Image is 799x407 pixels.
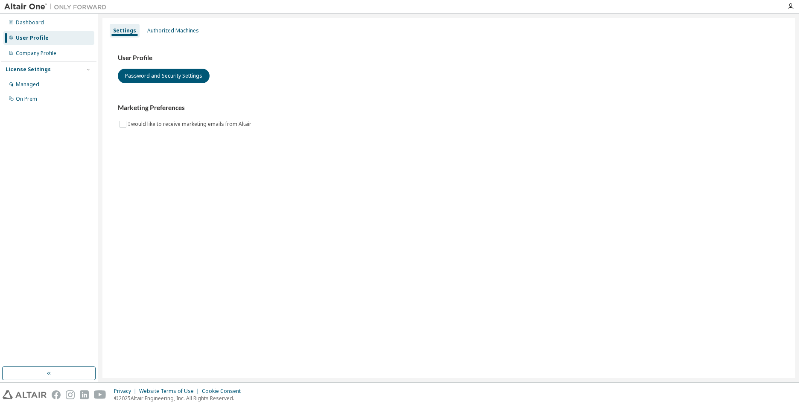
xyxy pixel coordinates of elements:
div: Cookie Consent [202,388,246,395]
label: I would like to receive marketing emails from Altair [128,119,253,129]
div: Company Profile [16,50,56,57]
div: Authorized Machines [147,27,199,34]
div: Dashboard [16,19,44,26]
h3: User Profile [118,54,779,62]
img: instagram.svg [66,390,75,399]
img: facebook.svg [52,390,61,399]
img: youtube.svg [94,390,106,399]
div: Managed [16,81,39,88]
img: Altair One [4,3,111,11]
div: User Profile [16,35,49,41]
div: Privacy [114,388,139,395]
img: linkedin.svg [80,390,89,399]
div: Website Terms of Use [139,388,202,395]
button: Password and Security Settings [118,69,210,83]
p: © 2025 Altair Engineering, Inc. All Rights Reserved. [114,395,246,402]
div: Settings [113,27,136,34]
img: altair_logo.svg [3,390,47,399]
div: License Settings [6,66,51,73]
div: On Prem [16,96,37,102]
h3: Marketing Preferences [118,104,779,112]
